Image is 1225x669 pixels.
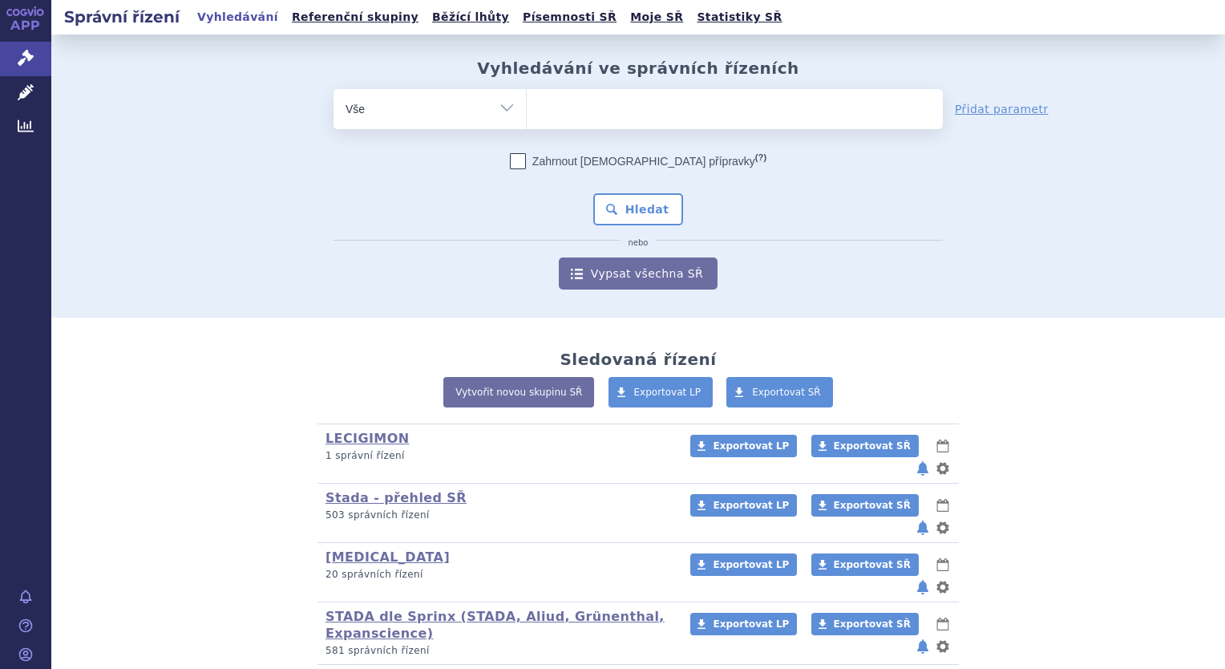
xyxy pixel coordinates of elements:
[935,459,951,478] button: nastavení
[287,6,423,28] a: Referenční skupiny
[834,440,911,452] span: Exportovat SŘ
[325,431,409,446] a: LECIGIMON
[811,435,919,457] a: Exportovat SŘ
[834,500,911,511] span: Exportovat SŘ
[935,578,951,597] button: nastavení
[752,387,821,398] span: Exportovat SŘ
[713,559,789,570] span: Exportovat LP
[915,459,931,478] button: notifikace
[935,614,951,634] button: lhůty
[834,559,911,570] span: Exportovat SŘ
[443,377,594,407] a: Vytvořit novou skupinu SŘ
[692,6,786,28] a: Statistiky SŘ
[690,435,797,457] a: Exportovat LP
[713,618,789,630] span: Exportovat LP
[593,193,684,225] button: Hledat
[690,613,797,635] a: Exportovat LP
[935,637,951,656] button: nastavení
[690,553,797,576] a: Exportovat LP
[325,609,665,641] a: STADA dle Sprinx (STADA, Aliud, Grünenthal, Expanscience)
[477,59,799,78] h2: Vyhledávání ve správních řízeních
[325,644,669,658] p: 581 správních řízení
[634,387,701,398] span: Exportovat LP
[325,449,669,463] p: 1 správní řízení
[834,618,911,630] span: Exportovat SŘ
[713,440,789,452] span: Exportovat LP
[325,568,669,582] p: 20 správních řízení
[427,6,514,28] a: Běžící lhůty
[608,377,714,407] a: Exportovat LP
[755,152,766,163] abbr: (?)
[811,613,919,635] a: Exportovat SŘ
[811,553,919,576] a: Exportovat SŘ
[51,6,192,28] h2: Správní řízení
[518,6,621,28] a: Písemnosti SŘ
[690,494,797,517] a: Exportovat LP
[915,637,931,656] button: notifikace
[192,6,283,28] a: Vyhledávání
[935,518,951,537] button: nastavení
[915,578,931,597] button: notifikace
[559,257,718,290] a: Vypsat všechna SŘ
[935,555,951,574] button: lhůty
[726,377,833,407] a: Exportovat SŘ
[713,500,789,511] span: Exportovat LP
[325,490,467,505] a: Stada - přehled SŘ
[935,436,951,456] button: lhůty
[915,518,931,537] button: notifikace
[811,494,919,517] a: Exportovat SŘ
[325,509,669,522] p: 503 správních řízení
[560,350,716,369] h2: Sledovaná řízení
[325,549,450,565] a: [MEDICAL_DATA]
[621,238,657,248] i: nebo
[510,153,766,169] label: Zahrnout [DEMOGRAPHIC_DATA] přípravky
[935,496,951,515] button: lhůty
[955,101,1049,117] a: Přidat parametr
[625,6,688,28] a: Moje SŘ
